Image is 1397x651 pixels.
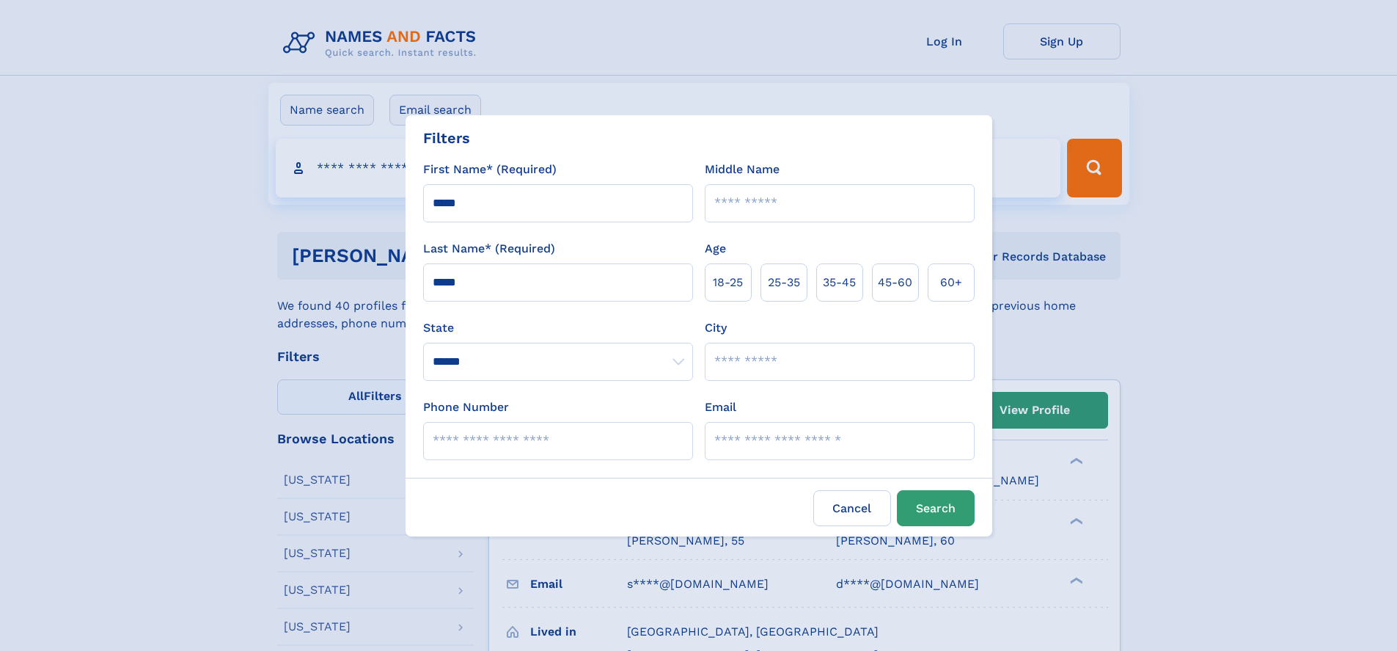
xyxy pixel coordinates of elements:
div: Filters [423,127,470,149]
label: First Name* (Required) [423,161,557,178]
label: City [705,319,727,337]
button: Search [897,490,975,526]
span: 60+ [940,274,962,291]
label: Cancel [813,490,891,526]
span: 45‑60 [878,274,912,291]
label: Last Name* (Required) [423,240,555,258]
label: Age [705,240,726,258]
label: Middle Name [705,161,780,178]
label: Phone Number [423,399,509,416]
label: State [423,319,693,337]
label: Email [705,399,736,416]
span: 25‑35 [768,274,800,291]
span: 18‑25 [713,274,743,291]
span: 35‑45 [823,274,856,291]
